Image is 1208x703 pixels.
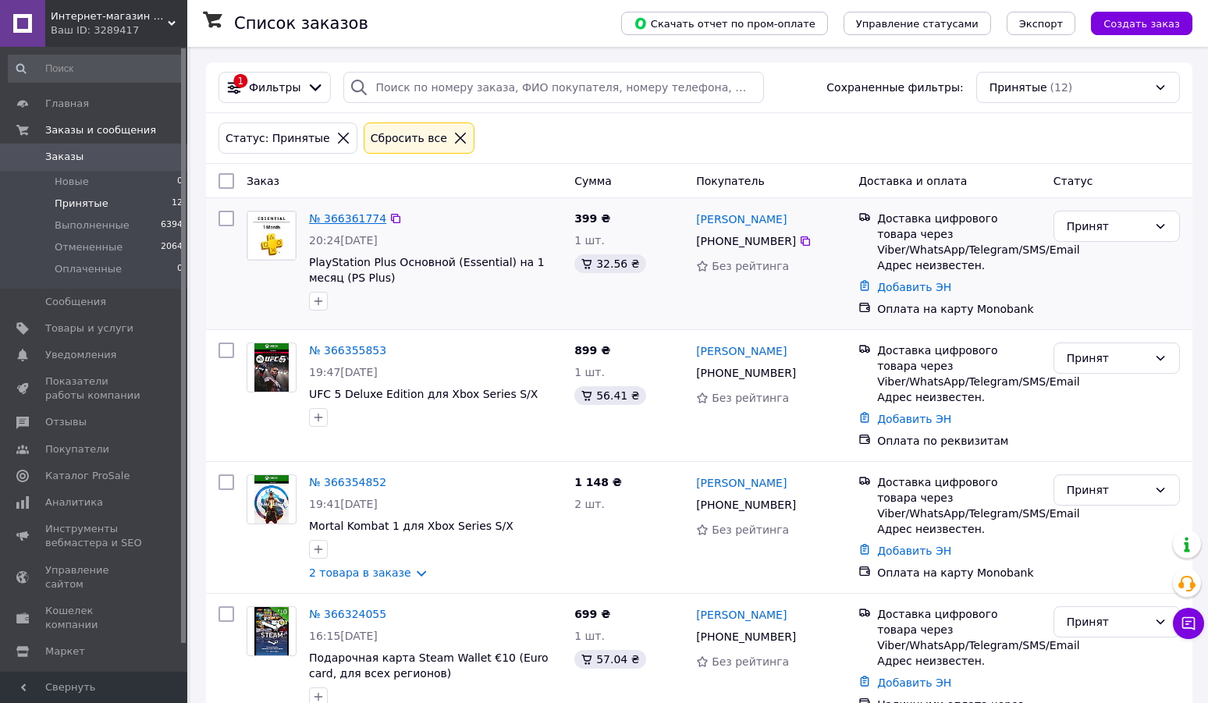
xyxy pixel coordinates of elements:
[1067,481,1148,499] div: Принят
[309,566,411,579] a: 2 товара в заказе
[574,650,645,669] div: 57.04 ₴
[1067,613,1148,630] div: Принят
[877,433,1041,449] div: Оплата по реквизитам
[574,498,605,510] span: 2 шт.
[877,413,951,425] a: Добавить ЭН
[45,522,144,550] span: Инструменты вебмастера и SEO
[309,498,378,510] span: 19:41[DATE]
[712,260,789,272] span: Без рейтинга
[696,211,787,227] a: [PERSON_NAME]
[574,476,622,488] span: 1 148 ₴
[696,475,787,491] a: [PERSON_NAME]
[693,626,799,648] div: [PHONE_NUMBER]
[1067,218,1148,235] div: Принят
[309,366,378,378] span: 19:47[DATE]
[247,211,297,261] a: Фото товару
[247,175,279,187] span: Заказ
[1007,12,1075,35] button: Экспорт
[877,676,951,689] a: Добавить ЭН
[309,344,386,357] a: № 366355853
[877,606,1041,653] div: Доставка цифрового товара через Viber/WhatsApp/Telegram/SMS/Email
[826,80,963,95] span: Сохраненные фильтры:
[45,604,144,632] span: Кошелек компании
[693,362,799,384] div: [PHONE_NUMBER]
[696,343,787,359] a: [PERSON_NAME]
[574,175,612,187] span: Сумма
[696,607,787,623] a: [PERSON_NAME]
[712,392,789,404] span: Без рейтинга
[877,389,1041,405] div: Адрес неизвестен.
[712,524,789,536] span: Без рейтинга
[247,343,297,392] a: Фото товару
[161,240,183,254] span: 2064
[309,256,545,284] a: PlayStation Plus Основной (Essential) на 1 месяц (PS Plus)
[1103,18,1180,30] span: Создать заказ
[254,475,289,524] img: Фото товару
[712,655,789,668] span: Без рейтинга
[574,386,645,405] div: 56.41 ₴
[877,653,1041,669] div: Адрес неизвестен.
[574,234,605,247] span: 1 шт.
[844,12,991,35] button: Управление статусами
[574,254,645,273] div: 32.56 ₴
[55,197,108,211] span: Принятые
[45,123,156,137] span: Заказы и сообщения
[45,348,116,362] span: Уведомления
[177,262,183,276] span: 0
[55,262,122,276] span: Оплаченные
[45,415,87,429] span: Отзывы
[858,175,967,187] span: Доставка и оплата
[45,469,130,483] span: Каталог ProSale
[45,442,109,456] span: Покупатели
[621,12,828,35] button: Скачать отчет по пром-оплате
[1053,175,1093,187] span: Статус
[51,23,187,37] div: Ваш ID: 3289417
[634,16,815,30] span: Скачать отчет по пром-оплате
[309,652,549,680] a: Подарочная карта Steam Wallet €10 (Euro card, для всех регионов)
[877,565,1041,581] div: Оплата на карту Monobank
[51,9,168,23] span: Интернет-магазин "Digital Product"
[1075,16,1192,29] a: Создать заказ
[55,240,123,254] span: Отмененные
[574,630,605,642] span: 1 шт.
[574,212,610,225] span: 399 ₴
[1019,18,1063,30] span: Экспорт
[1050,81,1073,94] span: (12)
[877,301,1041,317] div: Оплата на карту Monobank
[1091,12,1192,35] button: Создать заказ
[309,630,378,642] span: 16:15[DATE]
[45,150,83,164] span: Заказы
[55,175,89,189] span: Новые
[309,520,513,532] a: Mortal Kombat 1 для Xbox Series S/X
[368,130,450,147] div: Сбросить все
[309,476,386,488] a: № 366354852
[1173,608,1204,639] button: Чат с покупателем
[343,72,764,103] input: Поиск по номеру заказа, ФИО покупателя, номеру телефона, Email, номеру накладной
[309,608,386,620] a: № 366324055
[309,388,538,400] a: UFC 5 Deluxe Edition для Xbox Series S/X
[309,212,386,225] a: № 366361774
[247,606,297,656] a: Фото товару
[172,197,183,211] span: 12
[574,366,605,378] span: 1 шт.
[177,175,183,189] span: 0
[45,644,85,659] span: Маркет
[309,234,378,247] span: 20:24[DATE]
[989,80,1047,95] span: Принятые
[45,563,144,591] span: Управление сайтом
[877,545,951,557] a: Добавить ЭН
[877,281,951,293] a: Добавить ЭН
[45,375,144,403] span: Показатели работы компании
[234,14,368,33] h1: Список заказов
[877,343,1041,389] div: Доставка цифрового товара через Viber/WhatsApp/Telegram/SMS/Email
[877,521,1041,537] div: Адрес неизвестен.
[877,211,1041,257] div: Доставка цифрового товара через Viber/WhatsApp/Telegram/SMS/Email
[1067,350,1148,367] div: Принят
[693,494,799,516] div: [PHONE_NUMBER]
[55,218,130,233] span: Выполненные
[877,474,1041,521] div: Доставка цифрового товара через Viber/WhatsApp/Telegram/SMS/Email
[8,55,184,83] input: Поиск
